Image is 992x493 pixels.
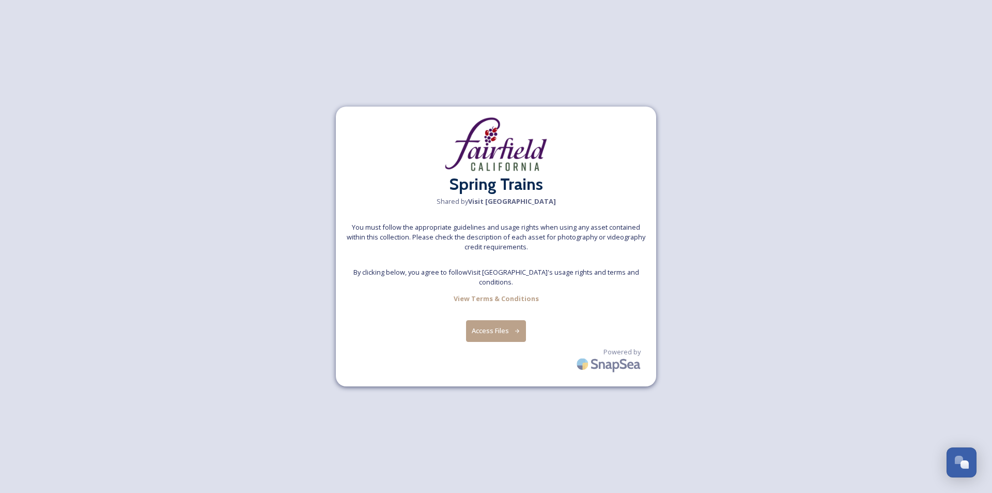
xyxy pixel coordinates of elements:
span: You must follow the appropriate guidelines and usage rights when using any asset contained within... [346,222,646,252]
span: By clicking below, you agree to follow Visit [GEOGRAPHIC_DATA] 's usage rights and terms and cond... [346,267,646,287]
button: Access Files [466,320,526,341]
img: SnapSea Logo [574,352,646,376]
span: Shared by [437,197,556,206]
h2: Spring Trains [449,172,543,197]
span: Powered by [603,347,641,357]
a: View Terms & Conditions [454,292,539,305]
button: Open Chat [947,447,977,477]
img: fcvb-logo-2020-FINAL.png [444,117,548,172]
strong: Visit [GEOGRAPHIC_DATA] [468,197,556,206]
strong: View Terms & Conditions [454,294,539,303]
